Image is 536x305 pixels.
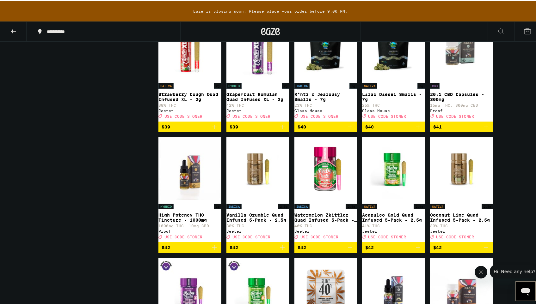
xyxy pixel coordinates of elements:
a: Open page for Lilac Diesel Smalls - 7g from Glass House [362,15,425,120]
img: Proof - 20:1 CBD Capsules - 300mg [430,15,493,79]
span: USE CODE STONER [436,234,474,238]
p: R*ntz x Jealousy Smalls - 7g [294,91,357,101]
img: Jeeter - Strawberry Cough Quad Infused XL - 2g [158,15,221,79]
span: USE CODE STONER [436,113,474,117]
a: Open page for Grapefruit Romulan Quad Infused XL - 2g from Jeeter [226,15,289,120]
iframe: Message from company [490,263,536,277]
span: USE CODE STONER [300,234,338,238]
span: USE CODE STONER [300,113,338,117]
p: Watermelon Zkittlez Quad Infused 5-Pack - 2.5g [294,211,357,221]
button: Add to bag [294,120,357,131]
span: USE CODE STONER [164,113,202,117]
p: Strawberry Cough Quad Infused XL - 2g [158,91,221,101]
p: 1000mg THC: 10mg CBD [158,223,221,227]
p: SATIVA [430,202,445,208]
button: Add to bag [430,120,493,131]
a: Open page for R*ntz x Jealousy Smalls - 7g from Glass House [294,15,357,120]
div: Jeeter [362,228,425,232]
span: $39 [230,123,238,128]
p: 42% THC [226,102,289,106]
img: Jeeter - Vanilla Crumble Quad Infused 5-Pack - 2.5g [226,136,289,199]
p: HYBRID [226,82,242,87]
a: Open page for High Potency THC Tincture - 1000mg from Proof [158,136,221,241]
a: Open page for Strawberry Cough Quad Infused XL - 2g from Jeeter [158,15,221,120]
span: $40 [298,123,306,128]
span: USE CODE STONER [164,234,202,238]
p: Lilac Diesel Smalls - 7g [362,91,425,101]
span: $42 [162,244,170,249]
span: $42 [433,244,442,249]
p: 7g [349,82,357,87]
div: Jeeter [226,107,289,111]
button: Add to bag [294,241,357,252]
button: Add to bag [362,120,425,131]
p: 20:1 CBD Capsules - 300mg [430,91,493,101]
span: $40 [365,123,374,128]
span: $42 [365,244,374,249]
p: SATIVA [362,82,377,87]
div: Jeeter [294,228,357,232]
button: Add to bag [362,241,425,252]
img: Jeeter - Watermelon Zkittlez Quad Infused 5-Pack - 2.5g [294,136,357,199]
span: USE CODE STONER [232,113,270,117]
iframe: Close message [475,265,487,277]
p: 2.5g [482,202,493,208]
a: Open page for Watermelon Zkittlez Quad Infused 5-Pack - 2.5g from Jeeter [294,136,357,241]
a: Open page for Acapulco Gold Quad Infused 5-Pack - 2.5g from Jeeter [362,136,425,241]
span: $41 [433,123,442,128]
p: 2.5g [278,202,289,208]
p: Vanilla Crumble Quad Infused 5-Pack - 2.5g [226,211,289,221]
div: Jeeter [226,228,289,232]
p: HYBRID [158,202,174,208]
p: 38% THC [226,223,289,227]
img: Glass House - Lilac Diesel Smalls - 7g [362,15,425,79]
div: Proof [430,107,493,111]
a: Open page for Coconut Lime Quad Infused 5-Pack - 2.5g from Jeeter [430,136,493,241]
p: 46% THC [294,223,357,227]
img: Jeeter - Coconut Lime Quad Infused 5-Pack - 2.5g [430,136,493,199]
p: 39% THC [430,223,493,227]
p: SATIVA [362,202,377,208]
div: Glass House [294,107,357,111]
button: Add to bag [430,241,493,252]
button: Add to bag [158,120,221,131]
p: INDICA [294,202,310,208]
img: Proof - High Potency THC Tincture - 1000mg [158,136,221,199]
p: 15mg THC: 300mg CBD [430,102,493,106]
img: Jeeter - Grapefruit Romulan Quad Infused XL - 2g [226,15,289,79]
p: INDICA [294,82,310,87]
span: $42 [230,244,238,249]
button: Add to bag [226,120,289,131]
p: 7g [417,82,425,87]
a: Open page for Vanilla Crumble Quad Infused 5-Pack - 2.5g from Jeeter [226,136,289,241]
p: INDICA [226,202,242,208]
p: 2g [282,82,289,87]
img: Jeeter - Acapulco Gold Quad Infused 5-Pack - 2.5g [362,136,425,199]
a: Open page for 20:1 CBD Capsules - 300mg from Proof [430,15,493,120]
p: 1g [214,202,221,208]
p: High Potency THC Tincture - 1000mg [158,211,221,221]
button: Add to bag [158,241,221,252]
div: Glass House [362,107,425,111]
span: USE CODE STONER [368,113,406,117]
span: $42 [298,244,306,249]
p: 38% THC [158,102,221,106]
div: Proof [158,228,221,232]
p: Grapefruit Romulan Quad Infused XL - 2g [226,91,289,101]
div: Jeeter [158,107,221,111]
button: Add to bag [226,241,289,252]
span: USE CODE STONER [368,234,406,238]
iframe: Button to launch messaging window [515,280,536,300]
span: $39 [162,123,170,128]
p: 2.5g [346,202,357,208]
p: 2.5g [414,202,425,208]
p: CBD [430,82,440,87]
p: Acapulco Gold Quad Infused 5-Pack - 2.5g [362,211,425,221]
p: 2g [214,82,221,87]
span: USE CODE STONER [232,234,270,238]
p: 41% THC [362,223,425,227]
p: SATIVA [158,82,174,87]
p: 25% THC [362,102,425,106]
p: Coconut Lime Quad Infused 5-Pack - 2.5g [430,211,493,221]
